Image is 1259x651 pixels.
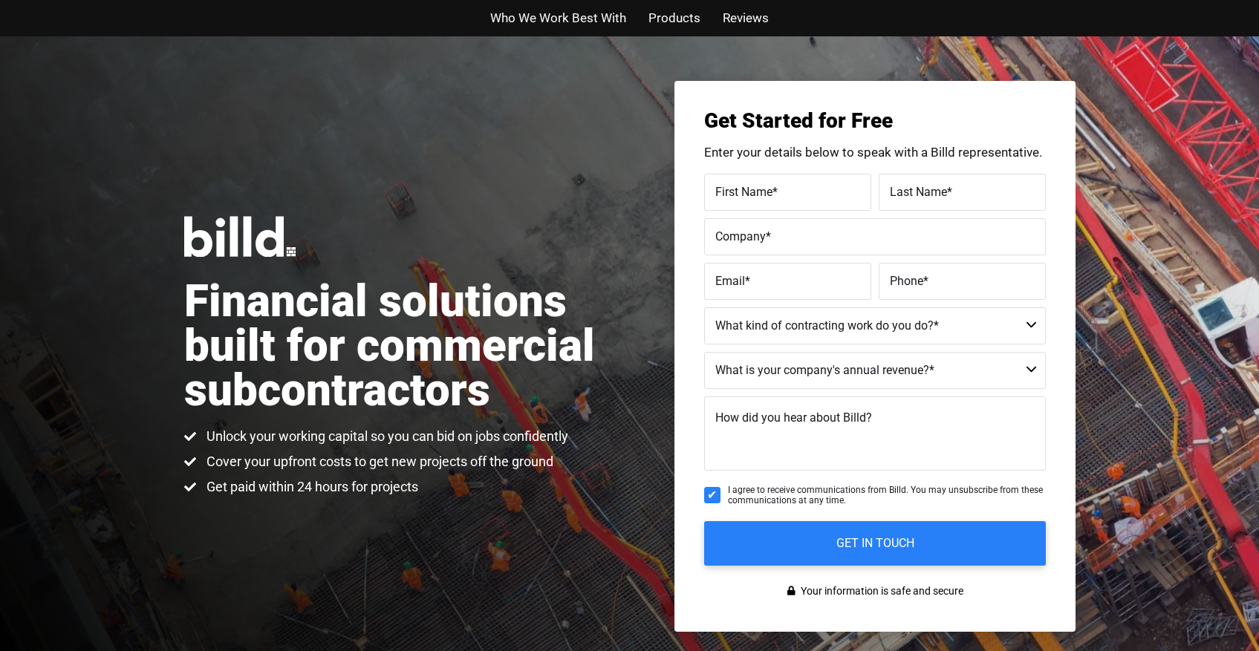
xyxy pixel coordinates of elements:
[715,229,766,243] span: Company
[890,273,923,287] span: Phone
[704,146,1046,159] p: Enter your details below to speak with a Billd representative.
[704,111,1046,131] h3: Get Started for Free
[715,184,772,198] span: First Name
[890,184,947,198] span: Last Name
[490,7,626,29] a: Who We Work Best With
[797,580,963,602] span: Your information is safe and secure
[704,521,1046,566] input: GET IN TOUCH
[715,410,872,425] span: How did you hear about Billd?
[704,487,720,503] input: I agree to receive communications from Billd. You may unsubscribe from these communications at an...
[648,7,700,29] a: Products
[184,279,630,413] h1: Financial solutions built for commercial subcontractors
[715,273,745,287] span: Email
[203,453,553,471] span: Cover your upfront costs to get new projects off the ground
[728,485,1046,506] span: I agree to receive communications from Billd. You may unsubscribe from these communications at an...
[203,478,418,496] span: Get paid within 24 hours for projects
[723,7,769,29] a: Reviews
[203,428,568,445] span: Unlock your working capital so you can bid on jobs confidently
